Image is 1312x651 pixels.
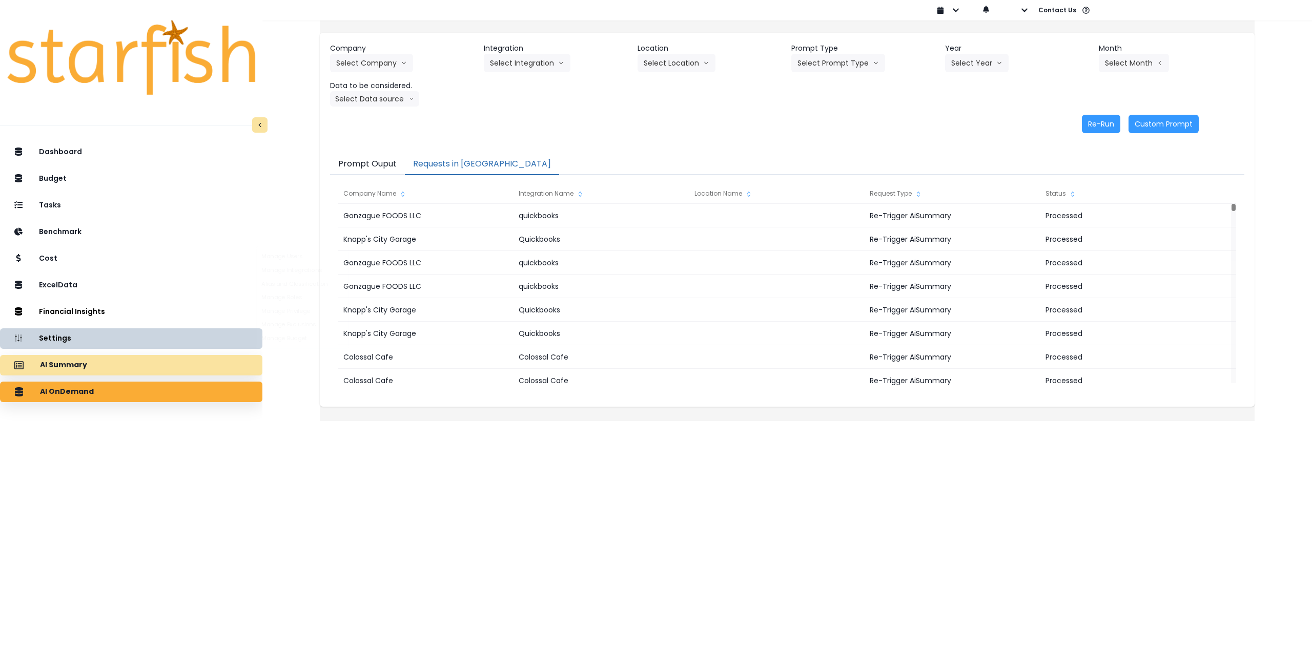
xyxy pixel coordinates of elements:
div: Gonzague FOODS LLC [338,204,513,227]
div: Re-Trigger AiSummary [865,204,1039,227]
div: Quickbooks [514,298,688,322]
button: Select Integrationarrow down line [484,54,570,72]
div: Location Name [689,183,864,204]
div: quickbooks [514,204,688,227]
div: quickbooks [514,275,688,298]
button: Select Yeararrow down line [945,54,1009,72]
div: Knapp's City Garage [338,227,513,251]
div: Processed [1040,369,1215,392]
div: Colossal Cafe [338,369,513,392]
div: Knapp's City Garage [338,298,513,322]
div: Re-Trigger AiSummary [865,275,1039,298]
p: Cost [39,254,57,263]
header: Data to be considered. [330,80,476,91]
header: Company [330,43,476,54]
button: Select Companyarrow down line [330,54,413,72]
button: Custom Prompt [1129,115,1199,133]
div: Processed [1040,275,1215,298]
div: Processed [1040,322,1215,345]
button: Manage Budget [257,331,348,345]
p: Tasks [39,201,61,209]
svg: arrow down line [409,94,414,104]
svg: arrow down line [873,58,879,68]
svg: sort [576,190,584,198]
button: Manage Users [257,249,348,263]
header: Prompt Type [791,43,937,54]
div: Processed [1040,251,1215,275]
svg: arrow left line [1157,58,1163,68]
svg: sort [914,190,922,198]
div: Gonzague FOODS LLC [338,275,513,298]
div: quickbooks [514,251,688,275]
button: Select Montharrow left line [1099,54,1169,72]
div: Re-Trigger AiSummary [865,251,1039,275]
svg: sort [399,190,407,198]
div: Gonzague FOODS LLC [338,251,513,275]
div: Colossal Cafe [338,345,513,369]
div: Integration Name [514,183,688,204]
div: Re-Trigger AiSummary [865,322,1039,345]
svg: arrow down line [996,58,1002,68]
button: Select Data sourcearrow down line [330,91,419,107]
header: Year [945,43,1091,54]
p: ExcelData [39,281,77,289]
svg: sort [745,190,753,198]
button: Manage Integrations [257,263,348,277]
div: Processed [1040,204,1215,227]
div: Re-Trigger AiSummary [865,369,1039,392]
button: Re-Run [1082,115,1120,133]
button: Manage Roles [257,290,348,304]
svg: arrow down line [558,58,564,68]
p: Benchmark [39,227,81,236]
p: Budget [39,174,67,183]
div: Request Type [865,183,1039,204]
div: Company Name [338,183,513,204]
div: Re-Trigger AiSummary [865,227,1039,251]
svg: arrow down line [401,58,407,68]
header: Location [638,43,783,54]
div: Colossal Cafe [514,345,688,369]
div: Processed [1040,345,1215,369]
header: Month [1099,43,1244,54]
button: Prompt Ouput [330,154,405,175]
p: AI Summary [40,361,87,370]
button: Manage Exclusions [257,318,348,331]
div: Processed [1040,298,1215,322]
div: Processed [1040,227,1215,251]
div: Quickbooks [514,322,688,345]
button: Alias and Classification [257,277,348,290]
div: Colossal Cafe [514,369,688,392]
p: Dashboard [39,148,82,156]
div: Re-Trigger AiSummary [865,298,1039,322]
div: Re-Trigger AiSummary [865,345,1039,369]
div: Knapp's City Garage [338,322,513,345]
button: Manage Privilege [257,304,348,318]
header: Integration [484,43,629,54]
p: AI OnDemand [40,387,94,396]
div: Status [1040,183,1215,204]
button: Select Prompt Typearrow down line [791,54,885,72]
div: Quickbooks [514,227,688,251]
button: Select Locationarrow down line [638,54,715,72]
button: Requests in [GEOGRAPHIC_DATA] [405,154,559,175]
svg: arrow down line [703,58,709,68]
svg: sort [1069,190,1077,198]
